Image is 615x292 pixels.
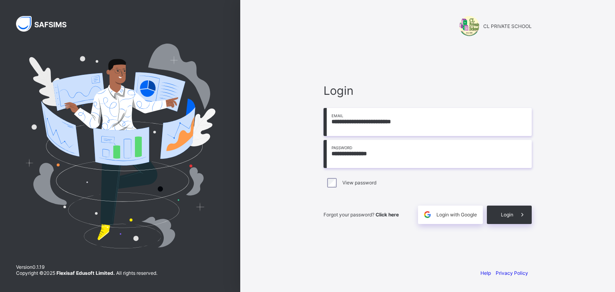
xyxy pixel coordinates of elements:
span: Version 0.1.19 [16,264,157,270]
label: View password [342,180,376,186]
strong: Flexisaf Edusoft Limited. [56,270,115,276]
span: Login with Google [436,212,477,218]
span: Copyright © 2025 All rights reserved. [16,270,157,276]
a: Help [480,270,491,276]
span: Forgot your password? [324,212,399,218]
a: Click here [376,212,399,218]
span: Login [324,84,532,98]
img: SAFSIMS Logo [16,16,76,32]
span: CL PRIVATE SCHOOL [483,23,532,29]
img: Hero Image [25,44,215,248]
img: google.396cfc9801f0270233282035f929180a.svg [423,210,432,219]
a: Privacy Policy [496,270,528,276]
span: Login [501,212,513,218]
